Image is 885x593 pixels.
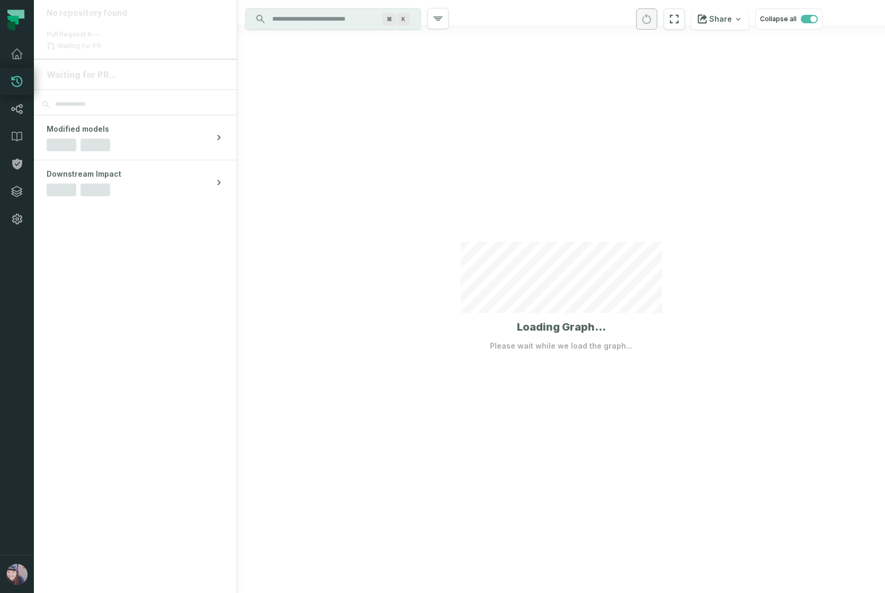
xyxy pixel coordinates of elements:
[6,564,28,585] img: avatar of Andrea Zoba
[47,124,109,134] span: Modified models
[34,115,237,160] button: Modified models
[490,341,632,351] p: Please wait while we load the graph...
[755,8,823,30] button: Collapse all
[47,169,121,179] span: Downstream Impact
[55,42,103,50] span: Waiting for PR
[397,13,410,25] span: Press ⌘ + K to focus the search bar
[47,68,224,81] div: Waiting for PR...
[47,8,224,19] div: No repository found
[517,320,606,334] h1: Loading Graph...
[47,30,101,38] span: Pull Request #---
[382,13,396,25] span: Press ⌘ + K to focus the search bar
[34,160,237,205] button: Downstream Impact
[691,8,749,30] button: Share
